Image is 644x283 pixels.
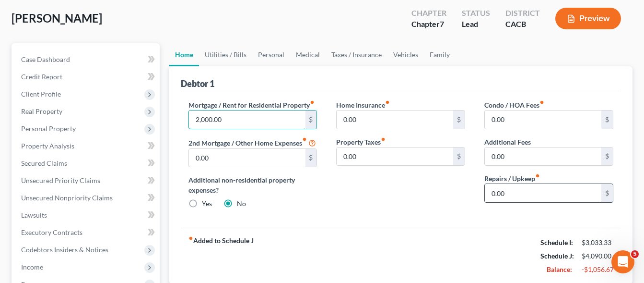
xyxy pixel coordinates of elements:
a: Unsecured Priority Claims [13,172,160,189]
label: Mortgage / Rent for Residential Property [188,100,315,110]
iframe: Intercom live chat [611,250,634,273]
a: Case Dashboard [13,51,160,68]
i: fiber_manual_record [385,100,390,105]
span: Unsecured Nonpriority Claims [21,194,113,202]
div: $4,090.00 [582,251,613,261]
span: Property Analysis [21,142,74,150]
i: fiber_manual_record [535,173,540,178]
span: Income [21,263,43,271]
label: Condo / HOA Fees [484,100,544,110]
span: Credit Report [21,73,62,81]
input: -- [485,111,601,129]
span: 5 [631,250,639,258]
a: Vehicles [387,43,424,66]
label: 2nd Mortgage / Other Home Expenses [188,137,316,148]
div: -$1,056.67 [582,265,613,274]
span: Executory Contracts [21,228,82,236]
label: Home Insurance [336,100,390,110]
span: [PERSON_NAME] [12,11,102,25]
div: $ [453,111,465,129]
a: Executory Contracts [13,224,160,241]
a: Home [169,43,199,66]
div: $ [601,111,613,129]
label: Additional Fees [484,137,531,147]
div: $ [601,184,613,202]
a: Taxes / Insurance [326,43,387,66]
span: Secured Claims [21,159,67,167]
span: Personal Property [21,124,76,133]
a: Unsecured Nonpriority Claims [13,189,160,207]
div: $ [453,148,465,166]
i: fiber_manual_record [310,100,315,105]
label: Property Taxes [336,137,386,147]
input: -- [485,184,601,202]
a: Secured Claims [13,155,160,172]
input: -- [189,149,305,167]
a: Property Analysis [13,137,160,155]
div: $ [305,111,317,129]
div: $3,033.33 [582,238,613,247]
div: Lead [462,19,490,30]
div: District [505,8,540,19]
div: Debtor 1 [181,78,214,89]
strong: Added to Schedule J [188,236,254,276]
a: Family [424,43,456,66]
strong: Schedule I: [540,238,573,246]
a: Utilities / Bills [199,43,252,66]
input: -- [189,111,305,129]
label: Additional non-residential property expenses? [188,175,317,195]
span: Lawsuits [21,211,47,219]
div: CACB [505,19,540,30]
div: Status [462,8,490,19]
span: Unsecured Priority Claims [21,176,100,185]
span: Client Profile [21,90,61,98]
div: $ [601,148,613,166]
label: Repairs / Upkeep [484,173,540,184]
i: fiber_manual_record [381,137,386,142]
label: No [237,199,246,209]
span: Case Dashboard [21,55,70,63]
input: -- [337,148,453,166]
div: $ [305,149,317,167]
span: Codebtors Insiders & Notices [21,246,108,254]
div: Chapter [411,8,446,19]
button: Preview [555,8,621,29]
a: Credit Report [13,68,160,86]
a: Personal [252,43,290,66]
label: Yes [202,199,212,209]
input: -- [485,148,601,166]
a: Lawsuits [13,207,160,224]
i: fiber_manual_record [188,236,193,241]
i: fiber_manual_record [539,100,544,105]
strong: Balance: [547,265,572,273]
input: -- [337,111,453,129]
i: fiber_manual_record [302,137,307,142]
span: Real Property [21,107,62,115]
div: Chapter [411,19,446,30]
strong: Schedule J: [540,252,574,260]
a: Medical [290,43,326,66]
span: 7 [440,19,444,28]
